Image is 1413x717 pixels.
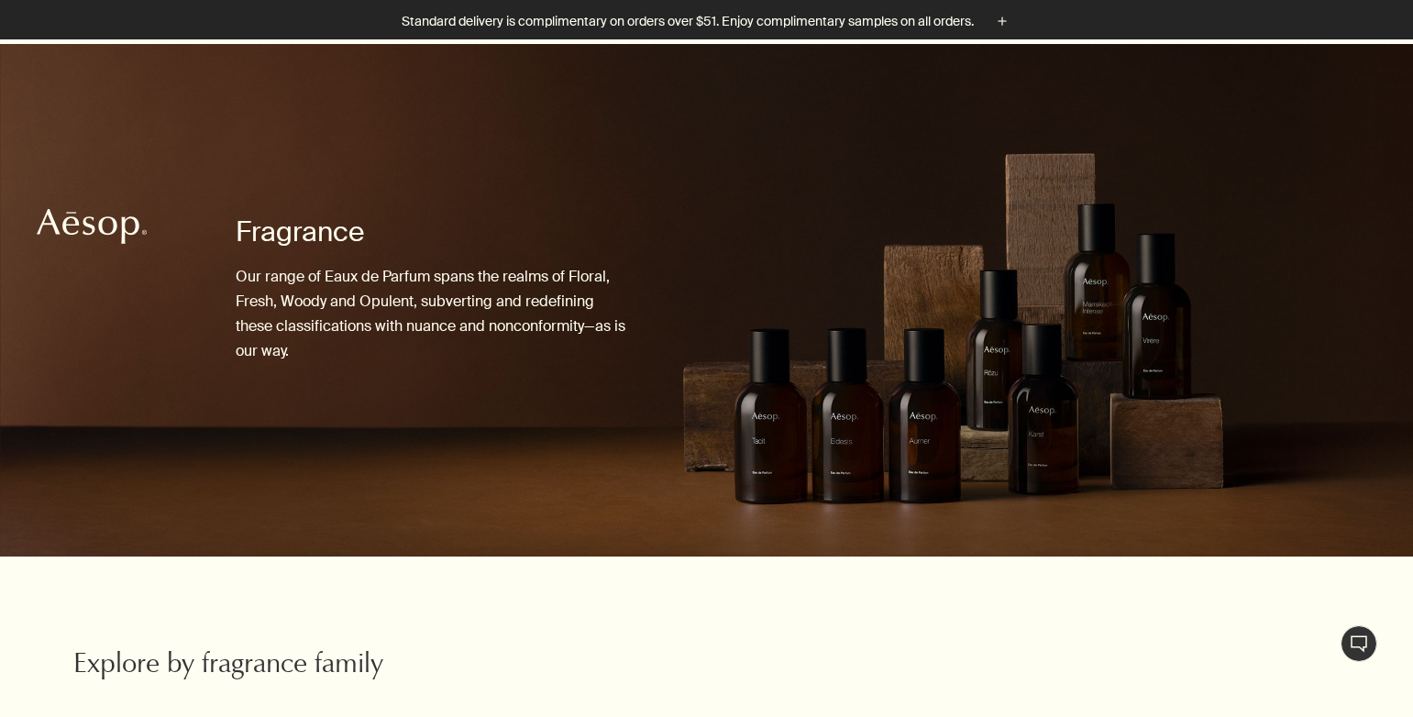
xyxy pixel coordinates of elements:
button: Standard delivery is complimentary on orders over $51. Enjoy complimentary samples on all orders. [402,11,1012,32]
svg: Aesop [37,208,147,245]
a: Aesop [32,204,151,254]
h2: Explore by fragrance family [73,648,495,685]
p: Our range of Eaux de Parfum spans the realms of Floral, Fresh, Woody and Opulent, subverting and ... [236,264,634,364]
h1: Fragrance [236,214,634,250]
p: Standard delivery is complimentary on orders over $51. Enjoy complimentary samples on all orders. [402,12,974,31]
button: Live Assistance [1341,625,1377,662]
